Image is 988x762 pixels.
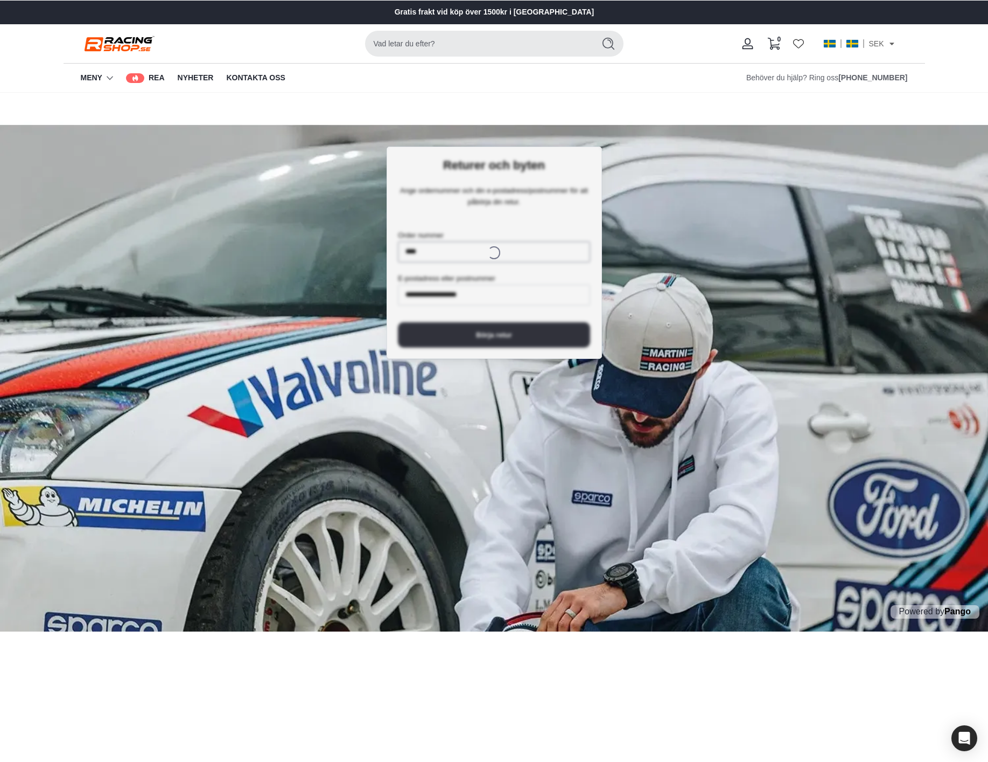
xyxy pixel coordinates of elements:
a: Wishlist page link [793,38,804,49]
a: Nyheter [178,64,214,93]
span: SEK [868,38,884,49]
img: se [823,39,836,48]
span: Nyheter [178,72,214,84]
a: Kontakta oss [226,64,285,93]
span: REA [149,72,165,84]
slider-component: Bildspel [344,3,645,22]
a: REA [126,64,165,93]
p: Powered by [891,605,979,619]
div: Open Intercom Messenger [951,725,977,751]
span: Kontakta oss [226,72,285,84]
summary: Meny [81,64,113,93]
a: Meny [81,72,102,84]
a: Gratis frakt vid köp över 1500kr i [GEOGRAPHIC_DATA] [394,6,594,18]
img: Racing shop [81,34,156,53]
img: se [846,39,859,48]
a: Pango [944,607,971,616]
a: Ring oss på +46303-40 49 05 [838,72,907,84]
modal-opener: Varukorgsfack [761,26,787,61]
div: Behöver du hjälp? Ring oss [746,72,908,84]
input: Sök på webbplatsen [365,31,589,57]
a: Varukorg [761,26,787,61]
a: Racing shop Racing shop [81,34,156,53]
